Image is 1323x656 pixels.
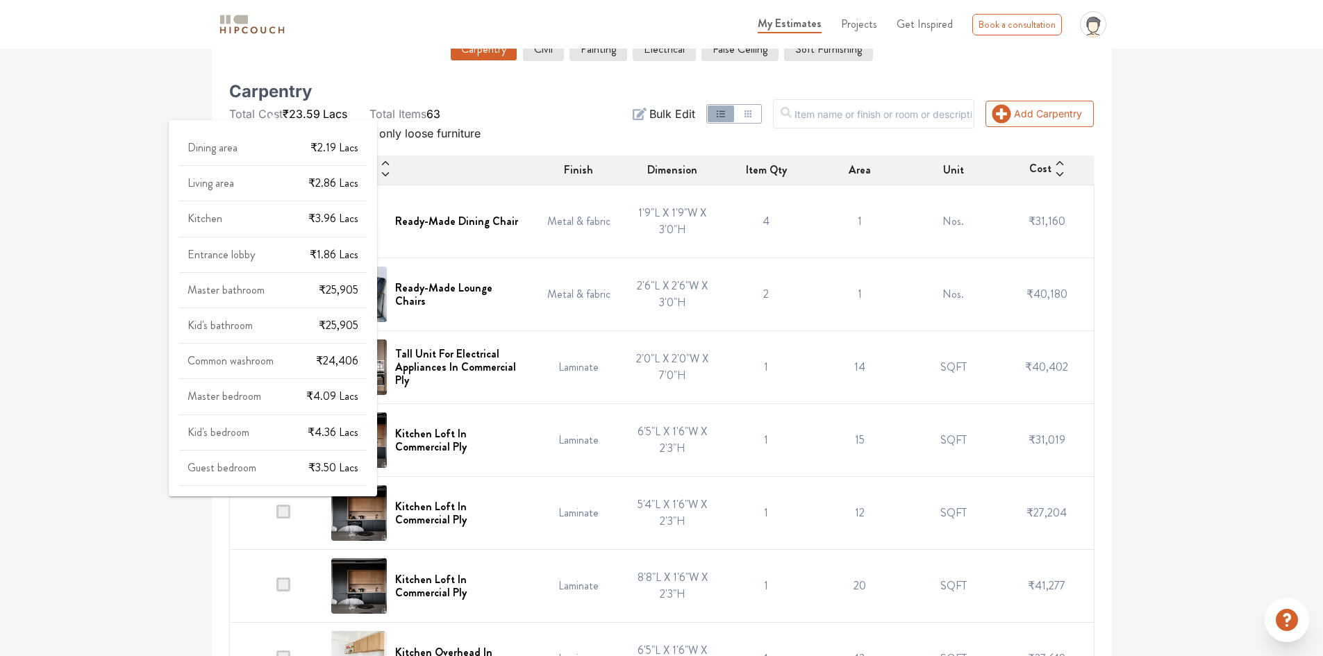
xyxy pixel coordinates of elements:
[339,460,358,476] span: Lacs
[229,86,312,97] h5: Carpentry
[813,403,906,476] td: 15
[316,353,358,369] span: ₹24,406
[217,9,287,40] span: logo-horizontal.svg
[1029,160,1051,180] span: Cost
[784,37,873,61] button: Soft Furnishing
[532,476,626,549] td: Laminate
[339,246,358,262] span: Lacs
[319,317,358,333] span: ₹25,905
[308,424,336,440] span: ₹4.36
[985,101,1094,127] button: Add Carpentry
[188,460,256,476] span: Guest bedroom
[719,403,813,476] td: 1
[626,549,719,622] td: 8'8"L X 1'6"W X 2'3"H
[310,140,336,155] span: ₹2.19
[849,162,871,178] span: Area
[1029,432,1065,448] span: ₹31,019
[719,549,813,622] td: 1
[308,210,336,226] span: ₹3.96
[813,258,906,330] td: 1
[217,12,287,37] img: logo-horizontal.svg
[943,162,964,178] span: Unit
[532,549,626,622] td: Laminate
[626,330,719,403] td: 2'0"L X 2'0"W X 7'0"H
[719,258,813,330] td: 2
[758,15,822,31] span: My Estimates
[306,388,336,404] span: ₹4.09
[906,258,1000,330] td: Nos.
[626,185,719,258] td: 1'9"L X 1'9"W X 3'0"H
[339,175,358,191] span: Lacs
[1026,286,1067,302] span: ₹40,180
[188,317,253,333] span: Kid's bathroom
[310,246,336,262] span: ₹1.86
[323,107,347,121] span: Lacs
[523,37,564,61] button: Civil
[339,424,358,440] span: Lacs
[746,162,787,178] span: Item Qty
[229,107,283,121] span: Total Cost
[188,282,265,298] span: Master bathroom
[532,403,626,476] td: Laminate
[1028,578,1065,594] span: ₹41,277
[532,330,626,403] td: Laminate
[906,476,1000,549] td: SQFT
[841,16,877,32] span: Projects
[569,37,627,61] button: Painting
[339,388,358,404] span: Lacs
[395,281,524,308] h6: Ready-Made Lounge Chairs
[532,258,626,330] td: Metal & fabric
[649,106,695,122] span: Bulk Edit
[773,99,974,128] input: Item name or finish or room or description
[626,403,719,476] td: 6'5"L X 1'6"W X 2'3"H
[719,476,813,549] td: 1
[395,215,518,228] h6: Ready-Made Dining Chair
[813,330,906,403] td: 14
[719,185,813,258] td: 4
[308,460,336,476] span: ₹3.50
[188,210,222,226] span: Kitchen
[719,330,813,403] td: 1
[395,427,524,453] h6: Kitchen Loft In Commercial Ply
[188,140,238,155] span: Dining area
[564,162,593,178] span: Finish
[395,347,524,387] h6: Tall Unit For Electrical Appliances In Commercial Ply
[906,549,1000,622] td: SQFT
[369,107,426,121] span: Total Items
[337,126,481,140] span: Display only loose furniture
[188,388,261,404] span: Master bedroom
[308,175,336,191] span: ₹2.86
[319,282,358,298] span: ₹25,905
[283,107,320,121] span: ₹23.59
[395,573,524,599] h6: Kitchen Loft In Commercial Ply
[450,37,517,61] button: Carpentry
[331,485,387,541] img: Kitchen Loft In Commercial Ply
[626,258,719,330] td: 2'6"L X 2'6"W X 3'0"H
[188,246,255,262] span: Entrance lobby
[906,403,1000,476] td: SQFT
[813,476,906,549] td: 12
[647,162,697,178] span: Dimension
[1026,505,1067,521] span: ₹27,204
[188,424,249,440] span: Kid's bedroom
[369,106,440,122] li: 63
[339,210,358,226] span: Lacs
[532,185,626,258] td: Metal & fabric
[1025,359,1068,375] span: ₹40,402
[906,185,1000,258] td: Nos.
[701,37,779,61] button: False Ceiling
[1029,213,1065,229] span: ₹31,160
[813,549,906,622] td: 20
[626,476,719,549] td: 5'4"L X 1'6"W X 2'3"H
[188,175,234,191] span: Living area
[633,37,696,61] button: Electrical
[188,353,274,369] span: Common washroom
[813,185,906,258] td: 1
[331,558,387,614] img: Kitchen Loft In Commercial Ply
[972,14,1062,35] div: Book a consultation
[633,106,695,122] button: Bulk Edit
[395,500,524,526] h6: Kitchen Loft In Commercial Ply
[897,16,953,32] span: Get Inspired
[906,330,1000,403] td: SQFT
[339,140,358,155] span: Lacs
